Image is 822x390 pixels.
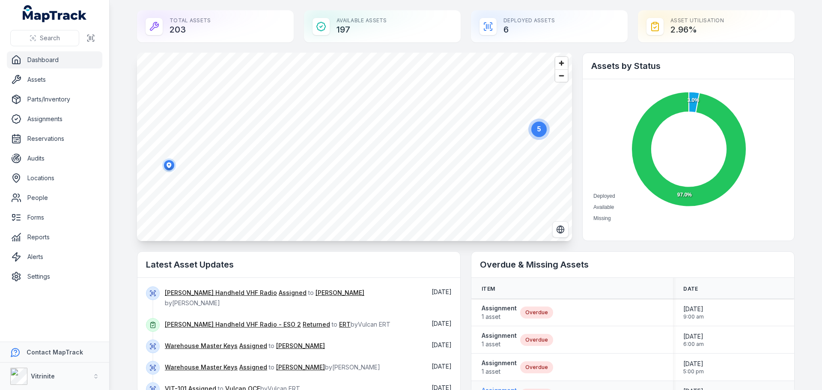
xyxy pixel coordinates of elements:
time: 14/07/2025, 9:00:00 am [683,305,704,320]
a: Reports [7,229,102,246]
a: People [7,189,102,206]
span: [DATE] [683,332,704,341]
a: Assignment1 asset [482,359,517,376]
span: to by Vulcan ERT [165,321,390,328]
a: Assigned [239,342,267,350]
a: Reservations [7,130,102,147]
canvas: Map [137,53,572,241]
span: [DATE] [432,341,452,348]
span: 6:00 am [683,341,704,348]
button: Zoom out [555,69,568,82]
h2: Assets by Status [591,60,786,72]
a: MapTrack [23,5,87,22]
a: Assets [7,71,102,88]
button: Zoom in [555,57,568,69]
a: [PERSON_NAME] [316,289,364,297]
a: Assigned [279,289,307,297]
strong: Vitrinite [31,372,55,380]
span: Date [683,286,698,292]
button: Switch to Satellite View [552,221,569,238]
span: to by [PERSON_NAME] [165,289,364,307]
span: Item [482,286,495,292]
span: Deployed [593,193,615,199]
a: Returned [303,320,330,329]
a: Warehouse Master Keys [165,363,238,372]
span: 9:00 am [683,313,704,320]
time: 17/09/2025, 10:26:21 am [432,363,452,370]
text: 5 [537,125,541,133]
strong: Assignment [482,359,517,367]
a: [PERSON_NAME] Handheld VHF Radio - ESO 2 [165,320,301,329]
time: 17/09/2025, 10:28:03 am [432,341,452,348]
span: to by [PERSON_NAME] [165,363,380,371]
span: Search [40,34,60,42]
a: Assignment1 asset [482,304,517,321]
a: [PERSON_NAME] [276,342,325,350]
div: Overdue [520,334,553,346]
a: Forms [7,209,102,226]
a: [PERSON_NAME] Handheld VHF Radio [165,289,277,297]
a: Assignment1 asset [482,331,517,348]
time: 17/09/2025, 5:09:41 pm [432,320,452,327]
a: Parts/Inventory [7,91,102,108]
a: Assigned [239,363,267,372]
span: Available [593,204,614,210]
span: 5:00 pm [683,368,704,375]
span: [DATE] [432,320,452,327]
span: Missing [593,215,611,221]
strong: Contact MapTrack [27,348,83,356]
a: Warehouse Master Keys [165,342,238,350]
a: Assignments [7,110,102,128]
div: Overdue [520,307,553,319]
a: ERT [339,320,351,329]
a: Settings [7,268,102,285]
a: Alerts [7,248,102,265]
a: Dashboard [7,51,102,68]
span: 1 asset [482,340,517,348]
span: 1 asset [482,367,517,376]
span: [DATE] [432,363,452,370]
span: [DATE] [432,288,452,295]
button: Search [10,30,79,46]
time: 17/09/2025, 6:20:12 pm [432,288,452,295]
div: Overdue [520,361,553,373]
a: Locations [7,170,102,187]
h2: Latest Asset Updates [146,259,452,271]
span: to [165,342,325,349]
time: 12/09/2025, 6:00:00 am [683,332,704,348]
strong: Assignment [482,304,517,313]
span: [DATE] [683,305,704,313]
h2: Overdue & Missing Assets [480,259,786,271]
span: [DATE] [683,360,704,368]
a: Audits [7,150,102,167]
a: [PERSON_NAME] [276,363,325,372]
strong: Assignment [482,331,517,340]
span: 1 asset [482,313,517,321]
time: 17/09/2025, 5:00:00 pm [683,360,704,375]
